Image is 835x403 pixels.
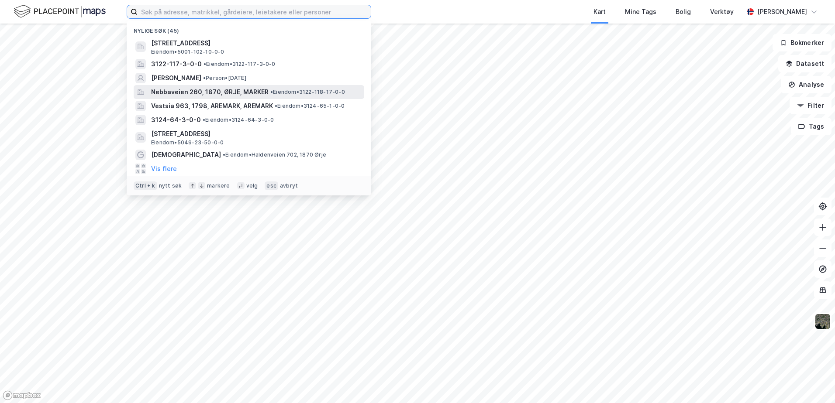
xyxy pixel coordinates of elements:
div: esc [265,181,278,190]
div: nytt søk [159,182,182,189]
div: velg [246,182,258,189]
button: Vis flere [151,164,177,174]
a: Mapbox homepage [3,390,41,400]
span: • [203,116,205,123]
span: Eiendom • Haldenveien 702, 1870 Ørje [223,151,326,158]
div: Verktøy [710,7,734,17]
div: Mine Tags [625,7,656,17]
span: Eiendom • 5049-23-50-0-0 [151,139,224,146]
div: markere [207,182,230,189]
span: Eiendom • 3124-64-3-0-0 [203,116,274,123]
button: Tags [791,118,832,135]
span: [DEMOGRAPHIC_DATA] [151,150,221,160]
span: Eiendom • 5001-102-10-0-0 [151,48,224,55]
button: Analyse [781,76,832,93]
button: Datasett [778,55,832,72]
span: • [275,102,277,109]
span: Eiendom • 3122-118-17-0-0 [270,89,345,96]
div: avbryt [280,182,298,189]
span: Nebbaveien 260, 1870, ØRJE, MARKER [151,87,269,97]
button: Bokmerker [773,34,832,51]
input: Søk på adresse, matrikkel, gårdeiere, leietakere eller personer [138,5,371,18]
span: Eiendom • 3122-117-3-0-0 [204,61,276,68]
img: logo.f888ab2527a4732fd821a326f86c7f29.svg [14,4,106,19]
span: 3122-117-3-0-0 [151,59,202,69]
button: Filter [790,97,832,114]
div: Kart [593,7,606,17]
span: [PERSON_NAME] [151,73,201,83]
img: 9k= [814,313,831,330]
span: 3124-64-3-0-0 [151,115,201,125]
div: Kontrollprogram for chat [791,361,835,403]
span: • [223,151,225,158]
div: Bolig [676,7,691,17]
span: Vestsia 963, 1798, AREMARK, AREMARK [151,101,273,111]
div: Nylige søk (45) [127,20,371,36]
span: • [203,75,206,81]
div: [PERSON_NAME] [757,7,807,17]
span: [STREET_ADDRESS] [151,129,361,139]
div: Ctrl + k [134,181,157,190]
span: Eiendom • 3124-65-1-0-0 [275,102,345,109]
span: • [270,89,273,95]
span: • [204,61,206,67]
span: Person • [DATE] [203,75,246,82]
span: [STREET_ADDRESS] [151,38,361,48]
iframe: Chat Widget [791,361,835,403]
